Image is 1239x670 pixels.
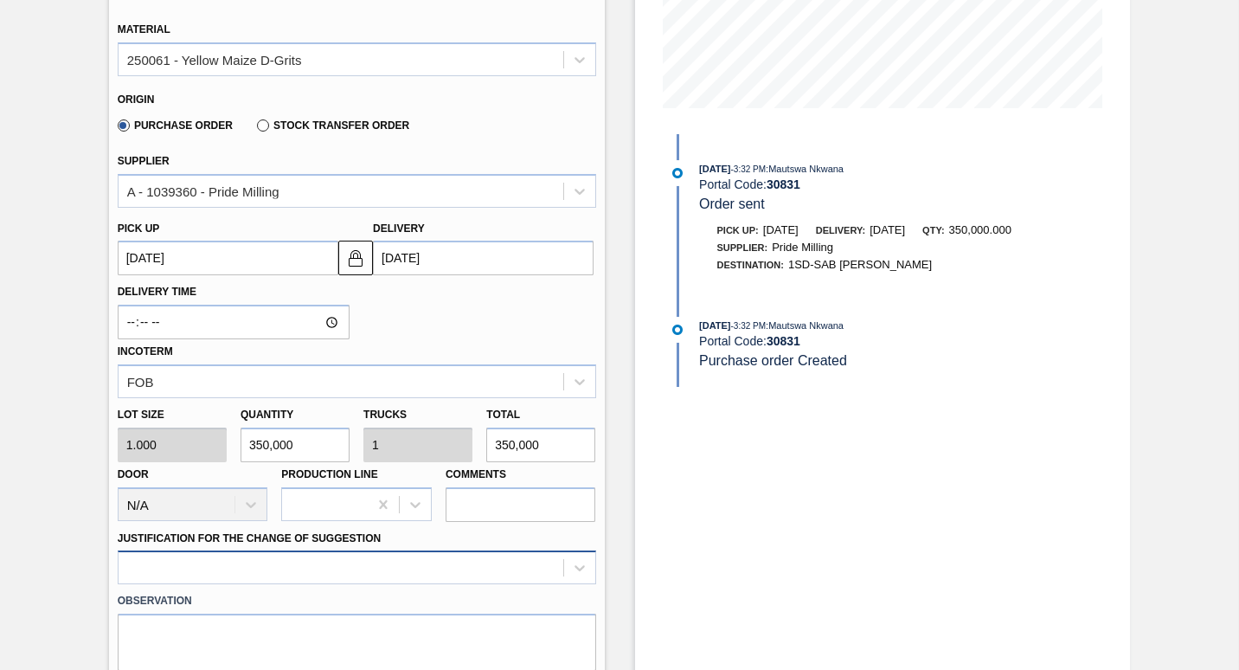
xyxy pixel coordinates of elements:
strong: 30831 [767,334,800,348]
label: Quantity [241,409,293,421]
img: locked [345,248,366,268]
input: mm/dd/yyyy [118,241,338,275]
div: 250061 - Yellow Maize D-Grits [127,52,302,67]
label: Justification for the Change of Suggestion [118,532,381,544]
span: : Mautswa Nkwana [766,164,844,174]
label: Total [486,409,520,421]
label: Pick up [118,222,160,235]
label: Comments [446,462,596,487]
span: [DATE] [699,320,730,331]
span: [DATE] [870,223,905,236]
div: Portal Code: [699,177,1110,191]
span: Purchase order Created [699,353,847,368]
label: Incoterm [118,345,173,358]
label: Supplier [118,155,170,167]
span: : Mautswa Nkwana [766,320,844,331]
span: Order sent [699,196,765,211]
label: Stock Transfer Order [257,119,409,132]
button: locked [338,241,373,275]
label: Delivery [373,222,425,235]
span: Qty: [922,225,944,235]
label: Door [118,468,149,480]
span: Destination: [717,260,784,270]
label: Purchase Order [118,119,233,132]
img: atual [672,168,683,178]
strong: 30831 [767,177,800,191]
span: Pride Milling [772,241,833,254]
span: 1SD-SAB [PERSON_NAME] [788,258,932,271]
label: Material [118,23,170,35]
span: - 3:32 PM [731,164,767,174]
span: Pick up: [717,225,759,235]
div: A - 1039360 - Pride Milling [127,184,279,198]
label: Production Line [281,468,377,480]
img: atual [672,325,683,335]
label: Delivery Time [118,280,350,305]
span: [DATE] [699,164,730,174]
span: Supplier: [717,242,768,253]
div: FOB [127,374,154,389]
span: - 3:32 PM [731,321,767,331]
label: Origin [118,93,155,106]
span: [DATE] [763,223,799,236]
span: Delivery: [816,225,865,235]
label: Trucks [363,409,407,421]
input: mm/dd/yyyy [373,241,594,275]
span: 350,000.000 [949,223,1011,236]
label: Lot size [118,403,227,428]
label: Observation [118,589,596,614]
div: Portal Code: [699,334,1110,348]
